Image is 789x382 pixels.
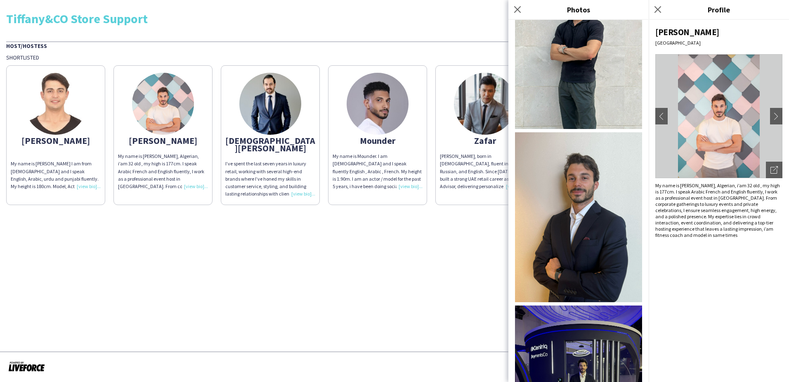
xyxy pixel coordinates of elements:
div: Tiffany&CO Store Support [6,12,783,25]
div: My name is [PERSON_NAME], Algerian, i’am 32 old , my high is 177cm. I speak Arabic French and Eng... [655,182,782,238]
div: Mounder [333,137,423,144]
img: thumb-6873b87d038c3.jpeg [239,73,301,135]
img: thumb-63d817c041adb.jpeg [25,73,87,135]
div: My name is Mounder. I am [DEMOGRAPHIC_DATA] and I speak fluently English , Arabic , French. My he... [333,153,423,190]
div: My name is [PERSON_NAME] I am from [DEMOGRAPHIC_DATA] and I speak English, Arabic, urdu and punja... [11,160,101,190]
div: Shortlisted [6,54,783,61]
div: I’ve spent the last seven years in luxury retail, working with several high-end brands where I’ve... [225,160,315,198]
img: thumb-74c72526-6d13-4412-b5e2-e50dba63226a.jpg [132,73,194,135]
img: thumb-670cd90546f35.jpeg [347,73,409,135]
div: My name is [PERSON_NAME], Algerian, i’am 32 old , my high is 177cm. I speak Arabic French and Eng... [118,153,208,190]
div: Host/Hostess [6,41,783,50]
div: [PERSON_NAME] [11,137,101,144]
div: [PERSON_NAME] [118,137,208,144]
img: Crew avatar or photo [655,54,782,178]
div: Zafar [440,137,530,144]
img: Powered by Liveforce [8,361,45,372]
img: thumb-688cf7a81e8bf.jpg [454,73,516,135]
img: Crew photo 1064900 [515,132,642,302]
div: [GEOGRAPHIC_DATA] [655,40,782,46]
h3: Photos [508,4,649,15]
div: [PERSON_NAME], born in [DEMOGRAPHIC_DATA], fluent in Persian, Russian, and English. Since [DATE],... [440,153,530,190]
h3: Profile [649,4,789,15]
div: Open photos pop-in [766,162,782,178]
div: [DEMOGRAPHIC_DATA][PERSON_NAME] [225,137,315,152]
div: [PERSON_NAME] [655,26,782,38]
